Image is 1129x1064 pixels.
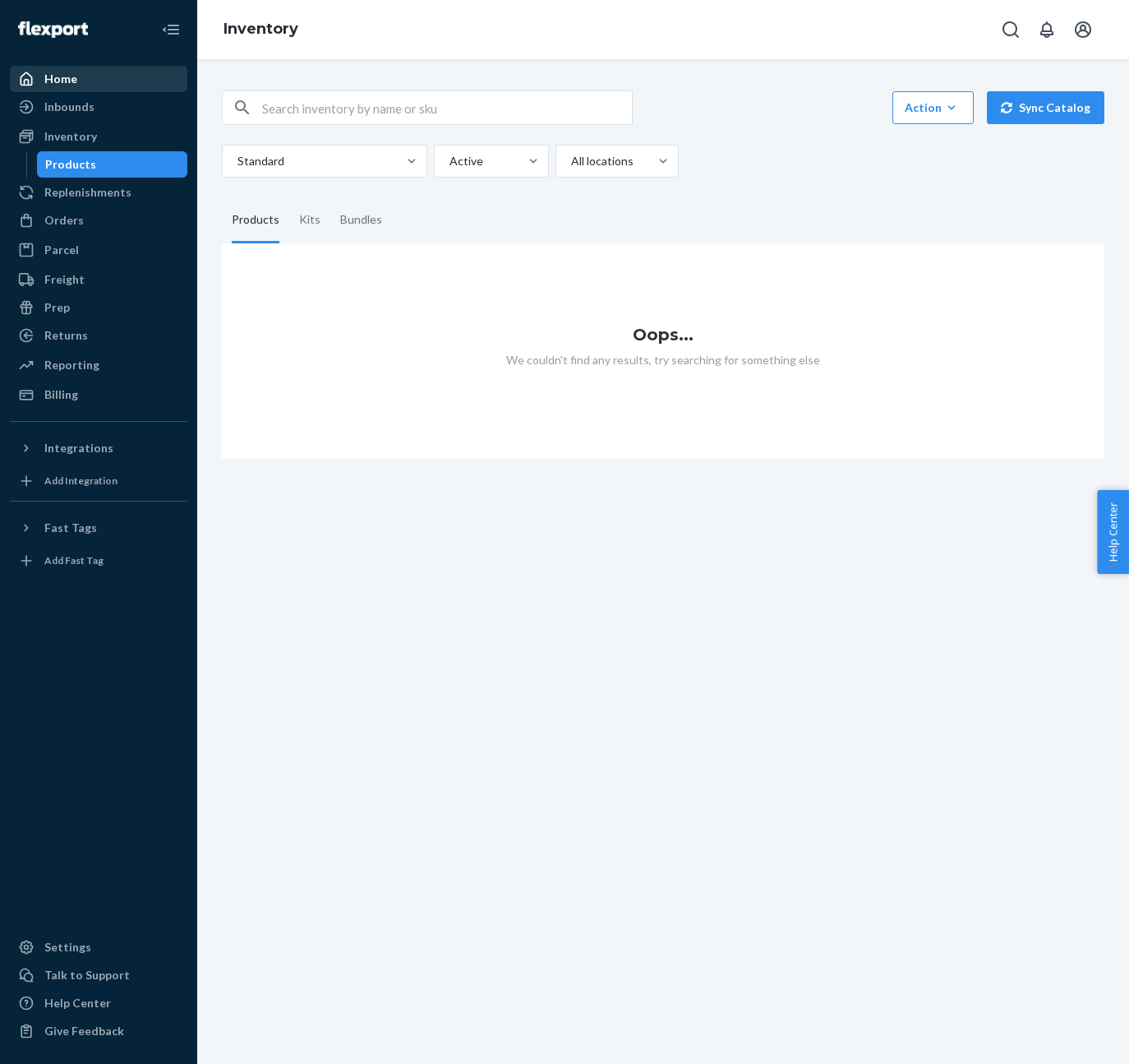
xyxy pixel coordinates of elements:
div: Bundles [340,197,382,243]
a: Products [37,151,188,178]
div: Add Integration [44,474,118,488]
div: Inbounds [44,99,94,115]
div: Products [232,197,279,243]
a: Returns [10,322,187,349]
div: Home [44,71,77,87]
button: Close Navigation [154,13,187,46]
div: Settings [44,939,91,955]
button: Open Search Box [994,13,1027,46]
ol: breadcrumbs [210,6,311,53]
div: Reporting [44,357,99,373]
a: Billing [10,382,187,408]
div: Help Center [44,995,111,1011]
a: Add Fast Tag [10,548,187,574]
input: All locations [569,153,571,169]
p: We couldn't find any results, try searching for something else [222,352,1104,368]
button: Action [892,91,974,124]
img: Flexport logo [18,21,88,38]
h1: Oops... [222,326,1104,344]
input: Search inventory by name or sku [262,91,632,124]
a: Inventory [10,123,187,150]
a: Replenishments [10,179,187,206]
button: Help Center [1097,490,1129,574]
div: Integrations [44,440,113,456]
button: Open account menu [1067,13,1099,46]
a: Prep [10,294,187,321]
div: Add Fast Tag [44,553,104,567]
a: Inventory [223,20,298,38]
a: Freight [10,266,187,293]
div: Prep [44,299,70,316]
div: Action [905,99,961,116]
a: Settings [10,934,187,960]
a: Inbounds [10,94,187,120]
input: Standard [236,153,237,169]
button: Give Feedback [10,1018,187,1044]
a: Parcel [10,237,187,263]
div: Orders [44,212,84,229]
div: Billing [44,386,78,403]
div: Freight [44,271,85,288]
div: Replenishments [44,184,131,201]
a: Add Integration [10,468,187,494]
div: Give Feedback [44,1023,124,1039]
a: Reporting [10,352,187,378]
div: Talk to Support [44,967,130,983]
button: Open notifications [1030,13,1063,46]
div: Returns [44,327,88,344]
div: Parcel [44,242,79,258]
a: Orders [10,207,187,234]
a: Help Center [10,990,187,1016]
a: Home [10,66,187,92]
a: Talk to Support [10,962,187,988]
input: Active [448,153,449,169]
div: Fast Tags [44,520,97,536]
button: Integrations [10,435,187,461]
button: Sync Catalog [987,91,1104,124]
div: Products [45,156,96,173]
div: Inventory [44,128,97,145]
div: Kits [299,197,320,243]
button: Fast Tags [10,515,187,541]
